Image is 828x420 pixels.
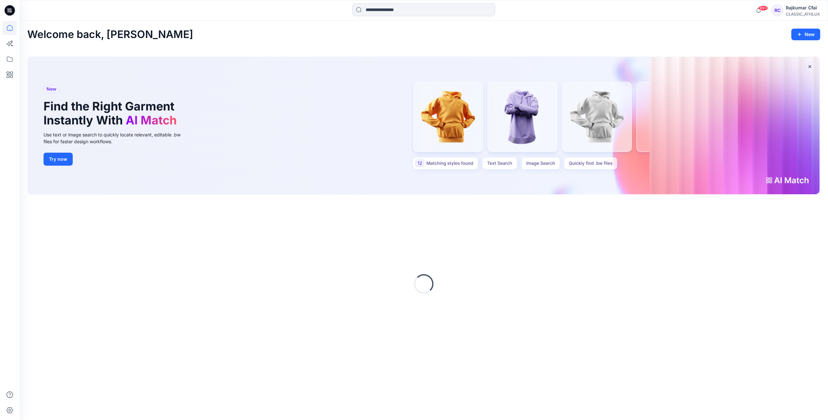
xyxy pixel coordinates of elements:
[772,5,783,16] div: RC
[758,6,768,11] span: 99+
[44,131,190,145] div: Use text or image search to quickly locate relevant, editable .bw files for faster design workflows.
[791,29,820,40] button: New
[46,85,56,93] span: New
[44,99,180,127] h1: Find the Right Garment Instantly With
[786,12,820,17] div: CLASSIC_ATHLUX
[786,4,820,12] div: Rajkumar Cfai
[126,113,177,127] span: AI Match
[27,29,193,41] h2: Welcome back, [PERSON_NAME]
[44,153,73,166] button: Try now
